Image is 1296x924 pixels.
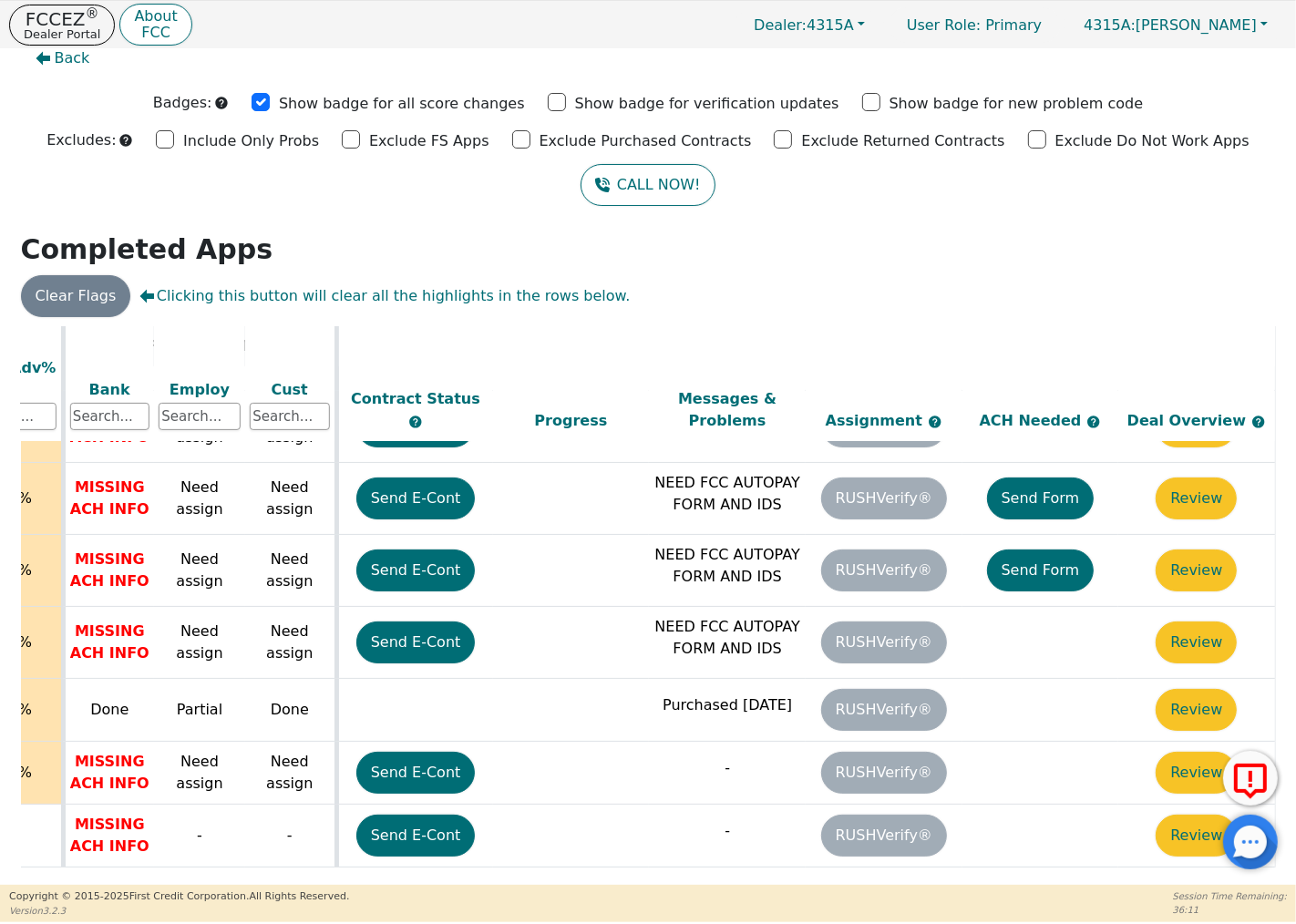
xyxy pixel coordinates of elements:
p: Badges: [153,92,212,114]
span: Contract Status [351,390,480,407]
button: Review [1156,477,1237,519]
div: Employ [159,378,241,400]
button: Send E-Cont [356,477,476,519]
span: Clicking this button will clear all the highlights in the rows below. [139,285,630,307]
p: NEED FCC AUTOPAY FORM AND IDS [653,616,801,660]
p: - [653,820,801,842]
td: MISSING ACH INFO [63,463,154,535]
td: Partial [154,679,245,742]
p: FCCEZ [24,10,100,28]
p: FCC [134,26,177,40]
button: Review [1156,752,1237,794]
p: Exclude Do Not Work Apps [1055,130,1250,152]
button: Review [1156,621,1237,663]
button: Review [1156,815,1237,857]
td: Need assign [154,742,245,805]
button: Send E-Cont [356,815,476,857]
p: Version 3.2.3 [9,904,349,918]
button: Send E-Cont [356,549,476,591]
p: About [134,9,177,24]
p: Show badge for new problem code [890,93,1144,115]
button: AboutFCC [119,4,191,46]
span: All Rights Reserved. [249,890,349,902]
td: MISSING ACH INFO [63,742,154,805]
button: Send E-Cont [356,621,476,663]
span: Dealer: [754,16,807,34]
td: Need assign [245,463,336,535]
span: ACH Needed [980,412,1087,429]
button: Send Form [987,477,1095,519]
input: Search... [70,403,150,430]
button: Review [1156,549,1237,591]
p: 36:11 [1173,903,1287,917]
button: Send Form [987,549,1095,591]
div: Messages & Problems [653,388,801,432]
p: Purchased [DATE] [653,694,801,716]
p: Dealer Portal [24,28,100,40]
input: Search... [159,403,241,430]
td: Need assign [245,535,336,607]
td: Need assign [245,607,336,679]
span: Back [55,47,90,69]
span: Deal Overview [1127,412,1266,429]
button: CALL NOW! [581,164,715,206]
button: 4315A:[PERSON_NAME] [1065,11,1287,39]
td: Need assign [154,535,245,607]
td: Done [245,679,336,742]
div: Cust [250,378,330,400]
p: Session Time Remaining: [1173,889,1287,903]
span: User Role : [907,16,981,34]
sup: ® [86,5,99,22]
a: User Role: Primary [889,7,1060,43]
input: Search... [250,403,330,430]
td: MISSING ACH INFO [63,805,154,868]
p: Copyright © 2015- 2025 First Credit Corporation. [9,889,349,905]
p: Exclude Returned Contracts [801,130,1004,152]
p: Exclude Purchased Contracts [540,130,752,152]
td: - [245,805,336,868]
span: [PERSON_NAME] [1084,16,1257,34]
p: - [653,757,801,779]
span: 4315A: [1084,16,1136,34]
p: Show badge for all score changes [279,93,525,115]
p: Show badge for verification updates [575,93,839,115]
span: Assignment [826,412,928,429]
p: Primary [889,7,1060,43]
td: Done [63,679,154,742]
p: Excludes: [46,129,116,151]
span: 4315A [754,16,854,34]
button: Send E-Cont [356,752,476,794]
td: Need assign [154,463,245,535]
p: Include Only Probs [183,130,319,152]
td: MISSING ACH INFO [63,607,154,679]
td: - [154,805,245,868]
button: Report Error to FCC [1223,751,1278,806]
div: Progress [498,410,645,432]
strong: Completed Apps [21,233,273,265]
td: MISSING ACH INFO [63,535,154,607]
p: NEED FCC AUTOPAY FORM AND IDS [653,472,801,516]
button: FCCEZ®Dealer Portal [9,5,115,46]
button: Clear Flags [21,275,131,317]
p: NEED FCC AUTOPAY FORM AND IDS [653,544,801,588]
div: Bank [70,378,150,400]
p: Exclude FS Apps [369,130,489,152]
button: Back [21,37,105,79]
button: Dealer:4315A [735,11,884,39]
button: Review [1156,689,1237,731]
td: Need assign [154,607,245,679]
td: Need assign [245,742,336,805]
